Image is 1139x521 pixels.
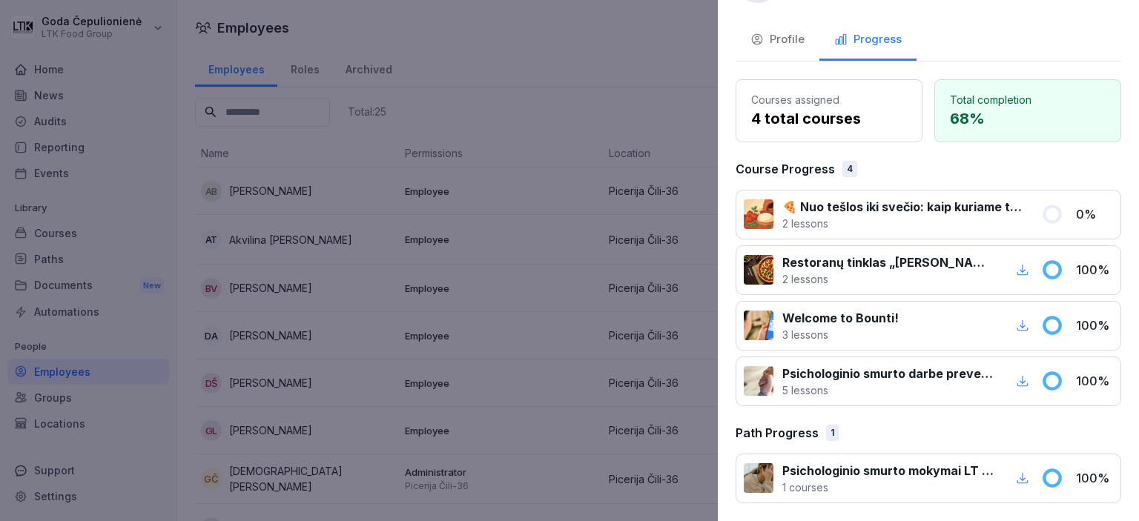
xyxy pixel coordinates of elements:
[782,382,995,398] p: 5 lessons
[736,424,819,442] p: Path Progress
[1076,205,1113,223] p: 0 %
[1076,372,1113,390] p: 100 %
[842,161,857,177] div: 4
[751,107,907,130] p: 4 total courses
[736,21,819,61] button: Profile
[782,327,899,342] p: 3 lessons
[782,309,899,327] p: Welcome to Bounti!
[782,198,1023,216] p: 🍕 Nuo tešlos iki svečio: kaip kuriame tobulą picą kasdien
[751,92,907,107] p: Courses assigned
[950,107,1106,130] p: 68 %
[750,31,805,48] div: Profile
[950,92,1106,107] p: Total completion
[834,31,902,48] div: Progress
[819,21,917,61] button: Progress
[1076,316,1113,334] p: 100 %
[736,160,835,178] p: Course Progress
[782,271,995,287] p: 2 lessons
[1076,469,1113,487] p: 100 %
[782,216,1023,231] p: 2 lessons
[782,479,995,495] p: 1 courses
[826,425,839,441] div: 1
[782,365,995,382] p: Psichologinio smurto darbe prevencijos mokymai
[782,253,995,271] p: Restoranų tinklas „[PERSON_NAME][MEDICAL_DATA]" - Sėkmės istorija ir praktika
[1076,261,1113,279] p: 100 %
[782,462,995,479] p: Psichologinio smurto mokymai LT ir RU - visos pareigybės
